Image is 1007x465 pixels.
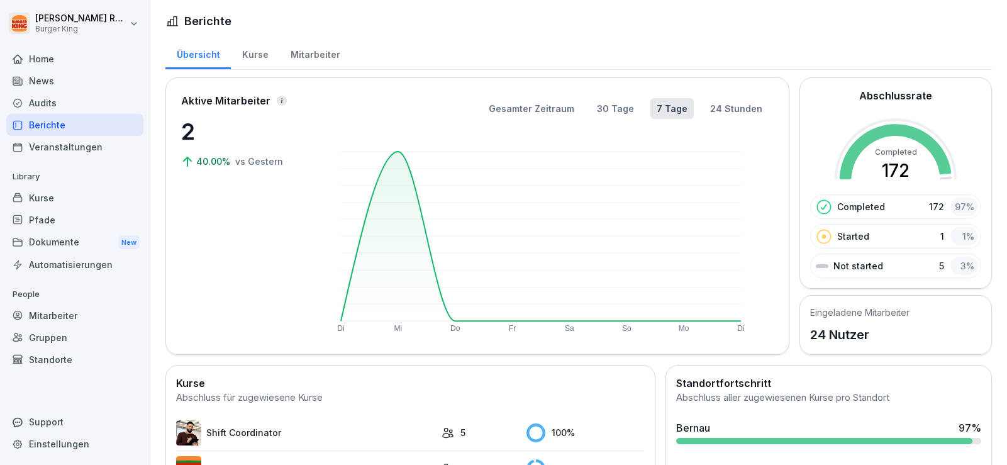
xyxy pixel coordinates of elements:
[950,227,978,245] div: 1 %
[460,426,465,439] p: 5
[176,420,201,445] img: q4kvd0p412g56irxfxn6tm8s.png
[671,415,986,449] a: Bernau97%
[6,187,143,209] a: Kurse
[176,420,435,445] a: Shift Coordinator
[6,167,143,187] p: Library
[196,155,233,168] p: 40.00%
[6,433,143,455] a: Einstellungen
[859,88,932,103] h2: Abschlussrate
[6,209,143,231] a: Pfade
[6,411,143,433] div: Support
[6,254,143,276] a: Automatisierungen
[337,324,344,333] text: Di
[176,391,645,405] div: Abschluss für zugewiesene Kurse
[622,324,631,333] text: So
[6,231,143,254] a: DokumenteNew
[181,115,307,148] p: 2
[6,136,143,158] a: Veranstaltungen
[450,324,460,333] text: Do
[959,420,981,435] div: 97 %
[565,324,574,333] text: Sa
[6,92,143,114] a: Audits
[837,230,869,243] p: Started
[810,306,910,319] h5: Eingeladene Mitarbeiter
[737,324,744,333] text: Di
[231,37,279,69] a: Kurse
[810,325,910,344] p: 24 Nutzer
[6,327,143,349] a: Gruppen
[482,98,581,119] button: Gesamter Zeitraum
[950,198,978,216] div: 97 %
[676,391,981,405] div: Abschluss aller zugewiesenen Kurse pro Standort
[833,259,883,272] p: Not started
[6,305,143,327] a: Mitarbeiter
[394,324,402,333] text: Mi
[509,324,516,333] text: Fr
[676,376,981,391] h2: Standortfortschritt
[184,13,231,30] h1: Berichte
[279,37,351,69] a: Mitarbeiter
[526,423,645,442] div: 100 %
[650,98,694,119] button: 7 Tage
[6,284,143,305] p: People
[704,98,769,119] button: 24 Stunden
[181,93,270,108] p: Aktive Mitarbeiter
[6,70,143,92] a: News
[6,349,143,371] a: Standorte
[929,200,944,213] p: 172
[678,324,689,333] text: Mo
[940,230,944,243] p: 1
[6,48,143,70] a: Home
[676,420,710,435] div: Bernau
[591,98,640,119] button: 30 Tage
[35,25,127,33] p: Burger King
[35,13,127,24] p: [PERSON_NAME] Rohrich
[6,231,143,254] div: Dokumente
[165,37,231,69] a: Übersicht
[837,200,885,213] p: Completed
[950,257,978,275] div: 3 %
[235,155,283,168] p: vs Gestern
[118,235,140,250] div: New
[176,376,645,391] h2: Kurse
[6,114,143,136] a: Berichte
[939,259,944,272] p: 5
